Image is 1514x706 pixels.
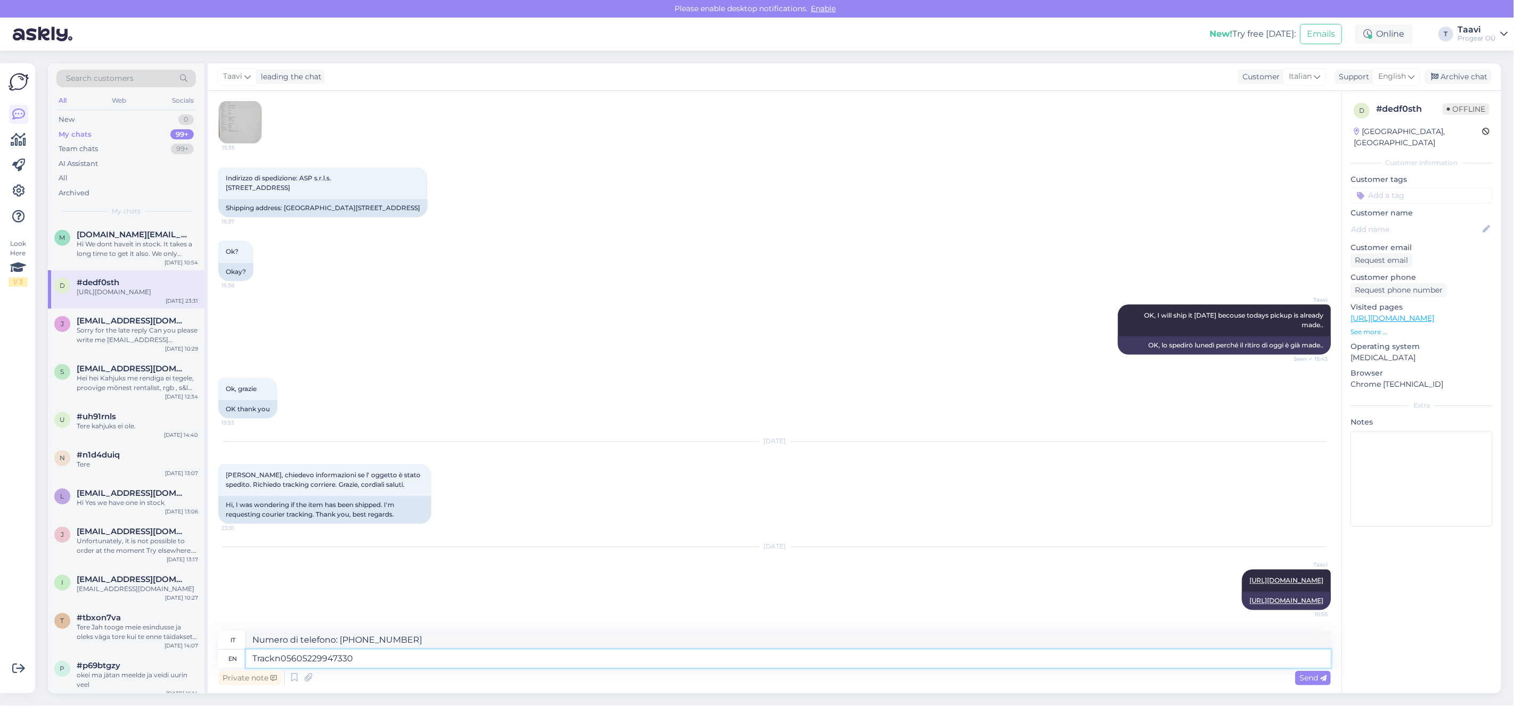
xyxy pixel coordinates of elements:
span: Seen ✓ 15:43 [1288,355,1328,363]
div: Hi, I was wondering if the item has been shipped. I'm requesting courier tracking. Thank you, bes... [218,496,431,524]
div: Archived [59,188,89,198]
span: d [60,281,65,289]
span: My chats [112,206,141,216]
span: English [1378,71,1406,82]
div: [DATE] 12:34 [165,393,198,401]
span: l [61,492,64,500]
input: Add name [1351,223,1480,235]
div: [DATE] 14:40 [164,431,198,439]
span: micketruong.dj@gmail.com [77,230,187,239]
div: All [56,94,69,107]
div: Try free [DATE]: [1209,28,1296,40]
img: Attachment [219,101,261,143]
div: Taavi [1458,26,1496,34]
div: [DATE] 16:14 [166,690,198,697]
span: susannaaleksandra@gmail.com [77,364,187,373]
textarea: Trackn05605229947330 [246,650,1331,668]
span: j [61,530,64,538]
p: Visited pages [1351,302,1493,313]
div: 0 [178,114,194,125]
span: u [60,416,65,423]
span: 23:31 [221,524,261,532]
div: okei ma jätan meelde ja veidi uurin veel [77,670,198,690]
span: i [61,578,63,586]
div: Hi We dont haveit in stock. It takes a long time to get it also. We only accept: [77,239,198,259]
span: Ok, grazie [226,385,257,393]
div: Customer [1238,71,1280,82]
p: Chrome [TECHNICAL_ID] [1351,379,1493,390]
div: OK thank you [218,400,277,418]
div: Okay? [218,263,253,281]
div: [DATE] 13:17 [167,555,198,563]
div: 99+ [171,144,194,154]
textarea: Numero di telefono: [PHONE_NUMBER] [246,631,1331,649]
span: n [60,454,65,462]
div: Tere kahjuks ei ole. [77,421,198,431]
div: Tere Jah tooge meie esindusse ja oleks väga tore kui te enne täidaksete ka avalduse ära. [URL][DO... [77,622,198,642]
div: [EMAIL_ADDRESS][DOMAIN_NAME] [77,584,198,594]
p: [MEDICAL_DATA] [1351,352,1493,363]
div: New [59,114,75,125]
div: Extra [1351,401,1493,410]
div: Team chats [59,144,98,154]
div: # dedf0sth [1376,103,1443,115]
span: s [61,368,64,376]
div: [GEOGRAPHIC_DATA], [GEOGRAPHIC_DATA] [1354,126,1482,148]
span: #uh91rnls [77,412,116,421]
div: OK, lo spedirò lunedì perché il ritiro di oggi è già made.. [1118,336,1331,354]
div: it [231,631,235,649]
div: Sorry for the late reply Can you please write me [EMAIL_ADDRESS][DOMAIN_NAME] and but your info w... [77,326,198,345]
div: [DATE] 10:54 [164,259,198,267]
a: [URL][DOMAIN_NAME] [1249,576,1323,584]
p: Notes [1351,417,1493,428]
span: Italian [1289,71,1312,82]
span: [PERSON_NAME], chiedevo informazioni se l' oggetto è stato spedito. Richiedo tracking corriere. G... [226,471,422,488]
div: en [229,650,237,668]
a: TaaviProgear OÜ [1458,26,1508,43]
span: #dedf0sth [77,278,119,287]
span: lef4545@gmail.com [77,488,187,498]
span: #n1d4duiq [77,450,120,460]
div: Socials [170,94,196,107]
span: izzuddinapandi@gmail.com [77,575,187,584]
span: Indirizzo di spedizione: ASP s.r.l.s. [STREET_ADDRESS] [226,174,331,192]
span: d [1359,106,1364,114]
div: [DATE] 14:07 [164,642,198,650]
div: [DATE] 13:07 [165,469,198,477]
span: #tbxon7va [77,613,121,622]
p: Customer tags [1351,174,1493,185]
button: Emails [1300,24,1342,44]
div: 1 / 3 [9,277,28,287]
span: Search customers [66,73,134,84]
span: p [60,665,65,672]
span: juri.podolski@mail.ru [77,527,187,536]
div: Customer information [1351,158,1493,168]
div: T [1438,27,1453,41]
span: 15:38 [221,281,261,289]
div: Hei hei Kahjuks me rendiga ei tegele, proovige mõnest rentalist, rgb , s&l consept , eventech , e... [77,373,198,393]
a: [URL][DOMAIN_NAME] [1249,596,1323,604]
span: 15:35 [222,144,262,152]
span: 15:53 [221,419,261,427]
div: [DATE] 23:31 [166,297,198,305]
span: m [60,234,65,242]
div: Look Here [9,239,28,287]
p: Customer email [1351,242,1493,253]
div: Private note [218,671,281,685]
div: Request email [1351,253,1412,268]
span: Enable [808,4,840,13]
div: My chats [59,129,92,140]
div: leading the chat [257,71,322,82]
div: Web [110,94,129,107]
span: Taavi [1288,561,1328,569]
span: j [61,320,64,328]
span: Send [1299,673,1327,683]
input: Add a tag [1351,187,1493,203]
div: Online [1355,24,1413,44]
a: [URL][DOMAIN_NAME] [1351,313,1434,323]
div: All [59,173,68,184]
span: jramas321@gmail.com [77,316,187,326]
div: Archive chat [1425,70,1492,84]
p: Operating system [1351,341,1493,352]
span: t [61,617,64,625]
